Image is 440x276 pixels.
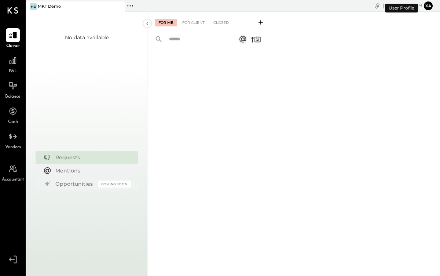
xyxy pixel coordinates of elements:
[55,154,127,161] div: Requests
[98,181,131,188] div: Coming Soon
[9,68,17,75] span: P&L
[424,1,433,10] button: Xa
[155,19,177,26] div: For Me
[65,34,109,41] div: No data available
[55,180,94,188] div: Opportunities
[383,2,422,9] div: [DATE]
[5,94,21,100] span: Balance
[0,79,25,100] a: Balance
[416,3,422,8] span: am
[6,43,20,50] span: Queue
[55,167,127,174] div: Mentions
[400,2,415,9] span: 10 : 36
[30,3,37,10] div: MD
[0,162,25,183] a: Accountant
[0,54,25,75] a: P&L
[8,119,18,126] span: Cash
[0,104,25,126] a: Cash
[5,144,21,151] span: Vendors
[0,130,25,151] a: Vendors
[210,19,232,26] div: Closed
[179,19,208,26] div: For Client
[38,4,61,10] div: MKT Demo
[0,28,25,50] a: Queue
[385,4,418,12] div: User Profile
[2,177,24,183] span: Accountant
[374,2,381,10] div: copy link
